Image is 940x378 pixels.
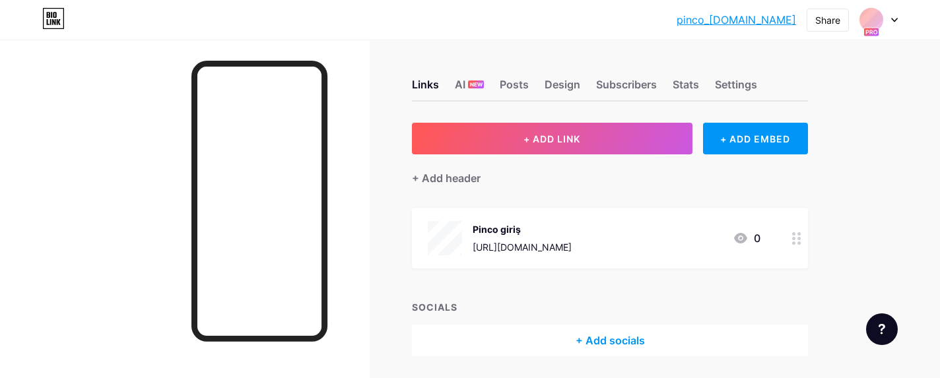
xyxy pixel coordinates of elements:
[473,240,572,254] div: [URL][DOMAIN_NAME]
[412,170,481,186] div: + Add header
[473,222,572,236] div: Pinco giriş
[412,123,692,154] button: + ADD LINK
[815,13,840,27] div: Share
[673,77,699,100] div: Stats
[470,80,483,88] span: NEW
[715,77,757,100] div: Settings
[412,77,439,100] div: Links
[677,12,796,28] a: pinco_[DOMAIN_NAME]
[412,325,808,356] div: + Add socials
[455,77,484,100] div: AI
[412,300,808,314] div: SOCIALS
[703,123,808,154] div: + ADD EMBED
[545,77,580,100] div: Design
[500,77,529,100] div: Posts
[733,230,760,246] div: 0
[596,77,657,100] div: Subscribers
[523,133,580,144] span: + ADD LINK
